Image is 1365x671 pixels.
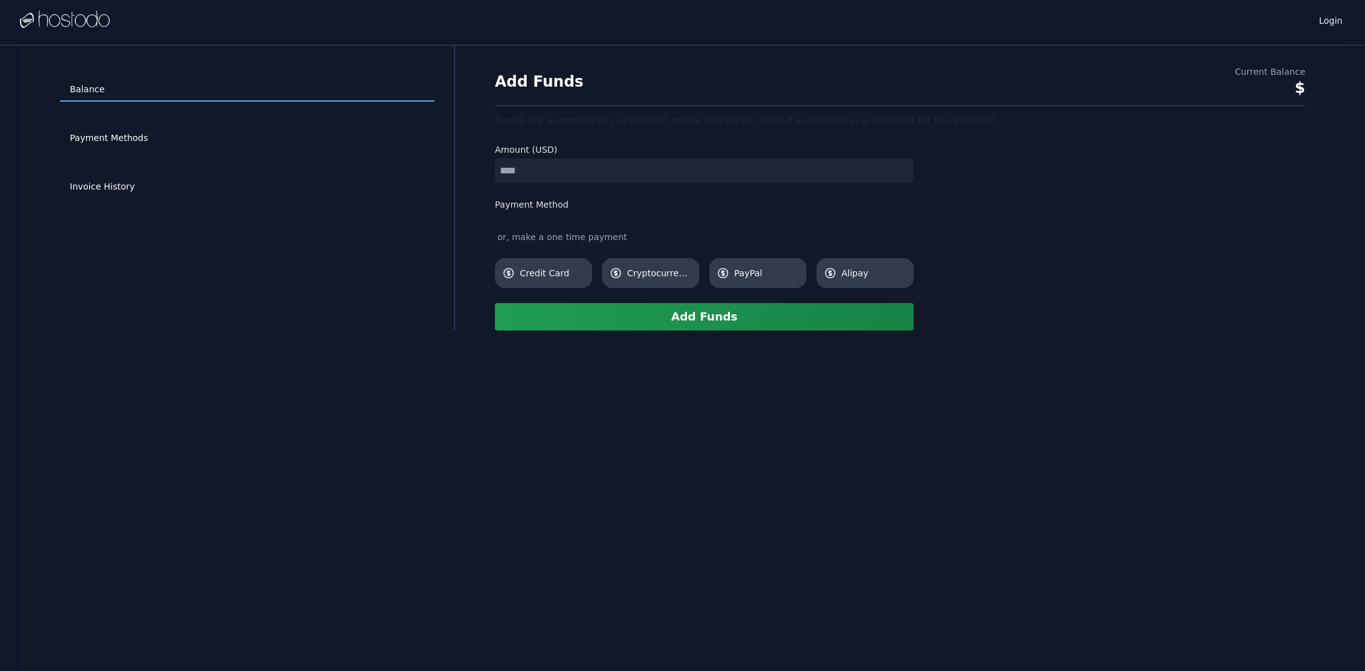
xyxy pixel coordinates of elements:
div: Current Balance [1235,65,1305,78]
span: PayPal [734,267,799,279]
span: Alipay [841,267,906,279]
div: Funds are automatically applied to renew instances, even if autorenewal is disabled for the insta... [495,113,1305,128]
div: $ [1235,78,1305,98]
span: Cryptocurrency [627,267,692,279]
div: or, make a one time payment [495,231,914,243]
img: Logo [20,11,110,29]
a: Login [1316,12,1345,27]
a: Invoice History [60,175,434,199]
button: Add Funds [495,303,914,331]
a: Payment Methods [60,127,434,150]
h1: Add Funds [495,72,583,92]
span: Credit Card [520,267,585,279]
a: Balance [60,78,434,102]
label: Payment Method [495,198,914,211]
label: Amount (USD) [495,143,914,156]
